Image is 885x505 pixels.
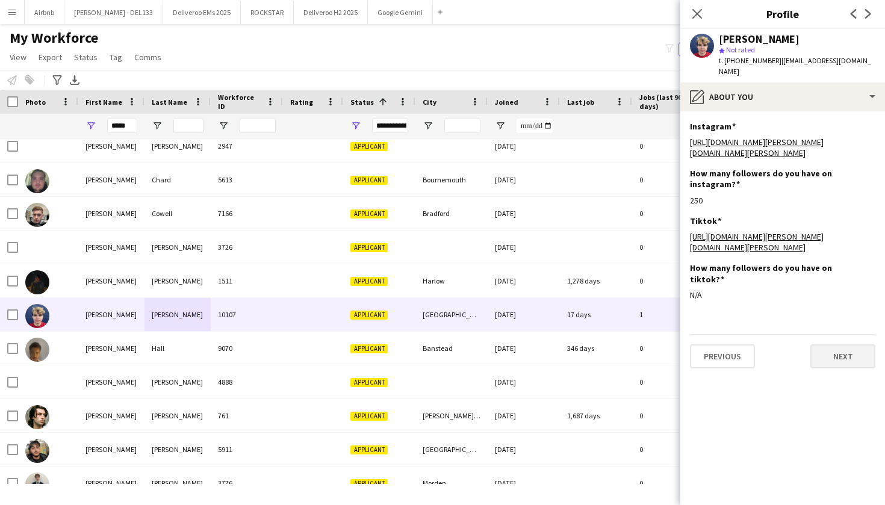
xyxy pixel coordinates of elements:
[690,215,721,226] h3: Tiktok
[173,119,203,133] input: Last Name Filter Input
[25,338,49,362] img: Aaron Hall
[211,231,283,264] div: 3726
[415,433,488,466] div: [GEOGRAPHIC_DATA]
[350,277,388,286] span: Applicant
[152,120,163,131] button: Open Filter Menu
[632,399,710,432] div: 0
[144,264,211,297] div: [PERSON_NAME]
[25,304,49,328] img: Aaron Fenlon
[690,344,755,368] button: Previous
[129,49,166,65] a: Comms
[78,399,144,432] div: [PERSON_NAME]
[639,93,689,111] span: Jobs (last 90 days)
[415,332,488,365] div: Banstead
[78,332,144,365] div: [PERSON_NAME]
[211,433,283,466] div: 5911
[488,163,560,196] div: [DATE]
[423,98,436,107] span: City
[25,405,49,429] img: Aaron Jackson
[78,365,144,398] div: [PERSON_NAME]
[10,29,98,47] span: My Workforce
[560,399,632,432] div: 1,687 days
[415,298,488,331] div: [GEOGRAPHIC_DATA]
[211,298,283,331] div: 10107
[78,231,144,264] div: [PERSON_NAME]
[632,298,710,331] div: 1
[488,264,560,297] div: [DATE]
[85,120,96,131] button: Open Filter Menu
[690,231,824,253] a: [URL][DOMAIN_NAME][PERSON_NAME][DOMAIN_NAME][PERSON_NAME]
[415,399,488,432] div: [PERSON_NAME] Coldfield
[67,73,82,87] app-action-btn: Export XLSX
[632,332,710,365] div: 0
[211,197,283,230] div: 7166
[107,119,137,133] input: First Name Filter Input
[560,298,632,331] div: 17 days
[78,163,144,196] div: [PERSON_NAME]
[632,129,710,163] div: 0
[632,231,710,264] div: 0
[690,195,875,206] div: 250
[495,98,518,107] span: Joined
[488,466,560,500] div: [DATE]
[690,290,875,300] div: N/A
[144,365,211,398] div: [PERSON_NAME]
[152,98,187,107] span: Last Name
[144,129,211,163] div: [PERSON_NAME]
[495,120,506,131] button: Open Filter Menu
[290,98,313,107] span: Rating
[678,42,739,57] button: Everyone9,774
[211,332,283,365] div: 9070
[78,433,144,466] div: [PERSON_NAME]
[144,197,211,230] div: Cowell
[517,119,553,133] input: Joined Filter Input
[144,231,211,264] div: [PERSON_NAME]
[78,298,144,331] div: [PERSON_NAME]
[144,433,211,466] div: [PERSON_NAME]
[415,264,488,297] div: Harlow
[488,399,560,432] div: [DATE]
[444,119,480,133] input: City Filter Input
[350,176,388,185] span: Applicant
[632,197,710,230] div: 0
[211,129,283,163] div: 2947
[726,45,755,54] span: Not rated
[240,119,276,133] input: Workforce ID Filter Input
[78,129,144,163] div: [PERSON_NAME]
[110,52,122,63] span: Tag
[78,197,144,230] div: [PERSON_NAME]
[74,52,98,63] span: Status
[488,433,560,466] div: [DATE]
[488,332,560,365] div: [DATE]
[25,1,64,24] button: Airbnb
[25,472,49,497] img: Aaron Kennedy
[632,433,710,466] div: 0
[144,298,211,331] div: [PERSON_NAME]
[144,399,211,432] div: [PERSON_NAME]
[488,129,560,163] div: [DATE]
[25,203,49,227] img: Aaron Cowell
[241,1,294,24] button: ROCKSTAR
[350,243,388,252] span: Applicant
[50,73,64,87] app-action-btn: Advanced filters
[78,264,144,297] div: [PERSON_NAME]
[810,344,875,368] button: Next
[488,231,560,264] div: [DATE]
[690,137,824,158] a: [URL][DOMAIN_NAME][PERSON_NAME][DOMAIN_NAME][PERSON_NAME]
[632,264,710,297] div: 0
[719,34,800,45] div: [PERSON_NAME]
[25,270,49,294] img: Aaron Demetriades
[25,98,46,107] span: Photo
[350,378,388,387] span: Applicant
[134,52,161,63] span: Comms
[69,49,102,65] a: Status
[680,6,885,22] h3: Profile
[488,365,560,398] div: [DATE]
[350,445,388,454] span: Applicant
[211,365,283,398] div: 4888
[690,121,736,132] h3: Instagram
[78,466,144,500] div: [PERSON_NAME]
[488,298,560,331] div: [DATE]
[368,1,433,24] button: Google Gemini
[567,98,594,107] span: Last job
